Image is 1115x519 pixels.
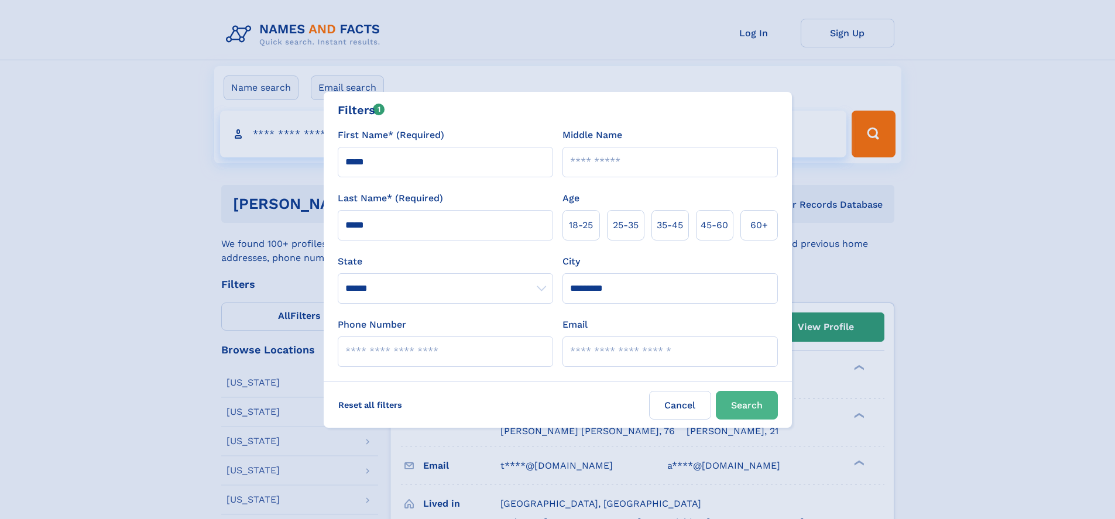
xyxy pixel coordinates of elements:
[338,255,553,269] label: State
[562,318,588,332] label: Email
[338,101,385,119] div: Filters
[657,218,683,232] span: 35‑45
[750,218,768,232] span: 60+
[562,191,579,205] label: Age
[338,318,406,332] label: Phone Number
[701,218,728,232] span: 45‑60
[331,391,410,419] label: Reset all filters
[716,391,778,420] button: Search
[613,218,639,232] span: 25‑35
[338,128,444,142] label: First Name* (Required)
[569,218,593,232] span: 18‑25
[562,128,622,142] label: Middle Name
[649,391,711,420] label: Cancel
[562,255,580,269] label: City
[338,191,443,205] label: Last Name* (Required)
